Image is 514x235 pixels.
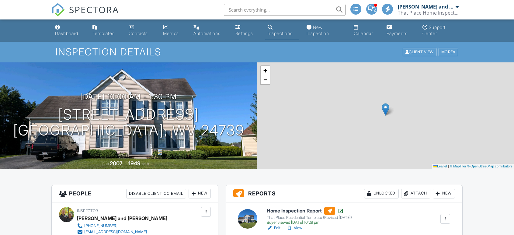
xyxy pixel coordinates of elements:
span: − [263,76,267,83]
a: Payments [384,22,415,39]
a: Calendar [351,22,379,39]
a: Inspections [265,22,299,39]
a: Client View [402,49,438,54]
div: Automations [193,31,221,36]
a: Contacts [126,22,155,39]
span: Built [102,162,109,166]
div: New [189,189,211,198]
div: Calendar [354,31,373,36]
a: © MapTiler [450,164,466,168]
span: + [263,67,267,74]
span: SPECTORA [69,3,119,16]
a: © OpenStreetMap contributors [467,164,512,168]
a: Edit [267,225,280,231]
div: Templates [92,31,115,36]
div: New Inspection [307,25,329,36]
a: Zoom out [261,75,270,84]
div: Metrics [163,31,179,36]
div: Dashboard [55,31,78,36]
a: Zoom in [261,66,270,75]
div: Disable Client CC Email [126,189,186,198]
a: Dashboard [53,22,85,39]
div: Attach [401,189,430,198]
a: [PHONE_NUMBER] [77,223,162,229]
div: That Place Home Inspections, LLC [398,10,459,16]
div: 1949 [128,160,141,167]
div: Client View [403,48,436,56]
h3: People [52,185,218,202]
a: Templates [90,22,122,39]
h6: Home Inspection Report [267,207,352,215]
div: Buyer viewed [DATE] 10:29 pm [267,220,352,225]
a: New Inspection [304,22,346,39]
div: [EMAIL_ADDRESS][DOMAIN_NAME] [84,230,147,234]
div: Settings [235,31,253,36]
div: Payments [387,31,408,36]
div: Contacts [129,31,148,36]
div: That Place Residential Template (Revised [DATE]) [267,215,352,220]
div: More [439,48,458,56]
div: [PERSON_NAME] and [PERSON_NAME] [77,214,167,223]
a: Automations (Advanced) [191,22,228,39]
img: The Best Home Inspection Software - Spectora [51,3,65,16]
a: Home Inspection Report That Place Residential Template (Revised [DATE]) Buyer viewed [DATE] 10:29 pm [267,207,352,225]
span: sq. ft. [141,162,150,166]
a: Support Center [420,22,461,39]
h1: Inspection Details [55,47,459,57]
h1: [STREET_ADDRESS] [GEOGRAPHIC_DATA], WV 24739 [13,107,244,139]
a: [EMAIL_ADDRESS][DOMAIN_NAME] [77,229,162,235]
div: [PHONE_NUMBER] [84,223,117,228]
div: 2007 [110,160,123,167]
h3: Reports [226,185,462,202]
h3: [DATE] 10:00 am - 1:30 pm [80,93,177,101]
div: Unlocked [364,189,399,198]
div: Support Center [422,25,446,36]
div: Inspections [268,31,293,36]
a: Metrics [161,22,186,39]
span: Inspector [77,209,98,213]
a: SPECTORA [51,8,119,21]
input: Search everything... [224,4,346,16]
img: Marker [382,103,389,116]
a: Settings [233,22,260,39]
div: New [433,189,455,198]
a: Leaflet [433,164,447,168]
span: | [448,164,449,168]
div: [PERSON_NAME] and [PERSON_NAME] [398,4,454,10]
a: View [287,225,302,231]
